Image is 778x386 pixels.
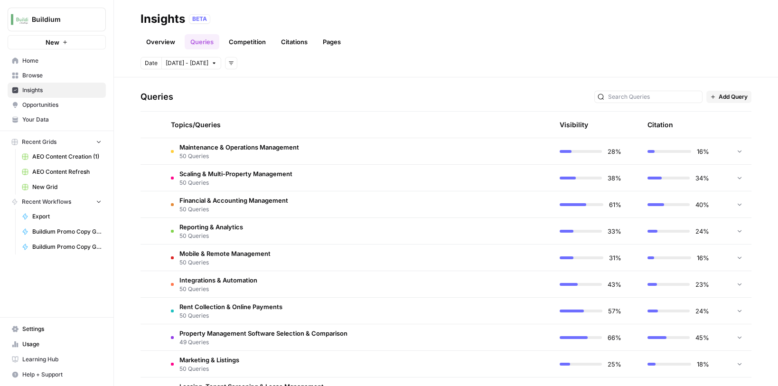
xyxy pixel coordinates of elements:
span: 16% [697,253,709,263]
a: Your Data [8,112,106,127]
span: 33% [608,226,621,236]
span: Usage [22,340,102,348]
span: 50 Queries [179,285,257,293]
button: Add Query [706,91,751,103]
span: 57% [608,306,621,316]
a: Opportunities [8,97,106,113]
span: 50 Queries [179,258,271,267]
span: Insights [22,86,102,94]
span: 24% [695,226,709,236]
span: 45% [695,333,709,342]
a: Overview [141,34,181,49]
a: Browse [8,68,106,83]
span: 34% [695,173,709,183]
span: 38% [608,173,621,183]
span: Marketing & Listings [179,355,239,365]
span: Add Query [719,93,748,101]
span: Export [32,212,102,221]
span: 40% [695,200,709,209]
img: Buildium Logo [11,11,28,28]
a: Buildium Promo Copy Generator (Net New) [18,224,106,239]
span: 16% [697,147,709,156]
div: Visibility [560,120,588,130]
div: Citation [647,112,673,138]
span: Help + Support [22,370,102,379]
span: [DATE] - [DATE] [166,59,208,67]
span: 50 Queries [179,311,282,320]
a: Competition [223,34,272,49]
span: Settings [22,325,102,333]
span: Learning Hub [22,355,102,364]
button: Workspace: Buildium [8,8,106,31]
span: New [46,38,59,47]
span: AEO Content Refresh [32,168,102,176]
span: 43% [608,280,621,289]
span: 50 Queries [179,365,239,373]
span: Buildium Promo Copy Generator (Net New) [32,227,102,236]
a: Insights [8,83,106,98]
div: Topics/Queries [171,112,454,138]
span: 50 Queries [179,152,299,160]
a: New Grid [18,179,106,195]
h3: Queries [141,90,173,104]
a: Export [18,209,106,224]
span: 28% [608,147,621,156]
a: AEO Content Refresh [18,164,106,179]
span: Property Management Software Selection & Comparison [179,329,347,338]
a: Queries [185,34,219,49]
button: Recent Workflows [8,195,106,209]
span: 66% [608,333,621,342]
div: Insights [141,11,185,27]
input: Search Queries [608,92,699,102]
span: Recent Grids [22,138,56,146]
a: Pages [317,34,347,49]
a: Buildium Promo Copy Generator (Refreshes) [18,239,106,254]
span: Maintenance & Operations Management [179,142,299,152]
span: 50 Queries [179,179,292,187]
button: [DATE] - [DATE] [161,57,221,69]
span: Buildium [32,15,89,24]
span: 61% [609,200,621,209]
button: Recent Grids [8,135,106,149]
button: New [8,35,106,49]
span: Mobile & Remote Management [179,249,271,258]
a: AEO Content Creation (1) [18,149,106,164]
span: Integrations & Automation [179,275,257,285]
a: Citations [275,34,313,49]
span: Scaling & Multi-Property Management [179,169,292,179]
span: AEO Content Creation (1) [32,152,102,161]
span: Browse [22,71,102,80]
span: 31% [609,253,621,263]
span: Opportunities [22,101,102,109]
span: 24% [695,306,709,316]
span: Recent Workflows [22,198,71,206]
a: Settings [8,321,106,337]
span: 49 Queries [179,338,347,347]
span: Date [145,59,158,67]
span: Rent Collection & Online Payments [179,302,282,311]
span: Financial & Accounting Management [179,196,288,205]
span: 23% [695,280,709,289]
span: 18% [697,359,709,369]
span: 50 Queries [179,232,243,240]
span: 50 Queries [179,205,288,214]
button: Help + Support [8,367,106,382]
span: New Grid [32,183,102,191]
span: Your Data [22,115,102,124]
span: Home [22,56,102,65]
span: 25% [608,359,621,369]
span: Buildium Promo Copy Generator (Refreshes) [32,243,102,251]
div: BETA [189,14,210,24]
span: Reporting & Analytics [179,222,243,232]
a: Learning Hub [8,352,106,367]
a: Usage [8,337,106,352]
a: Home [8,53,106,68]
